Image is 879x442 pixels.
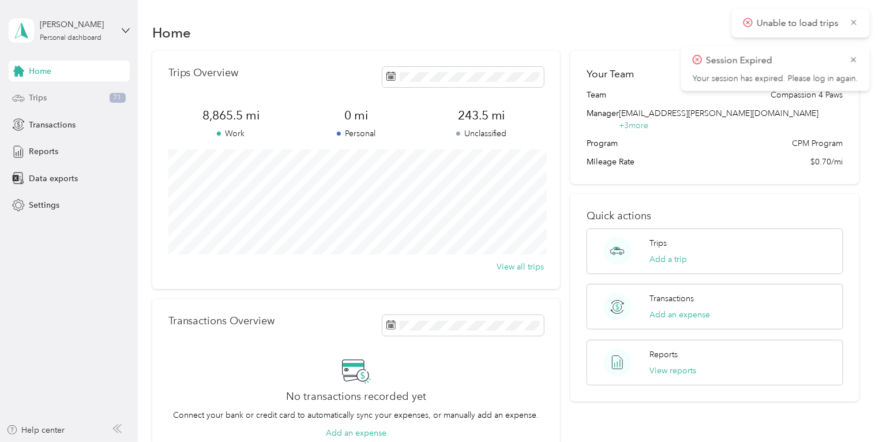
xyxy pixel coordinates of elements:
p: Reports [649,349,678,361]
p: Trips [649,237,667,249]
span: CPM Program [792,137,843,149]
h2: No transactions recorded yet [286,391,426,403]
p: Quick actions [587,210,843,222]
div: Personal dashboard [40,35,102,42]
span: Transactions [29,119,76,131]
span: [EMAIL_ADDRESS][PERSON_NAME][DOMAIN_NAME] [619,108,819,118]
span: Home [29,65,51,77]
p: Trips Overview [168,67,239,79]
span: $0.70/mi [811,156,843,168]
span: Compassion 4 Paws [771,89,843,101]
span: 71 [110,93,126,103]
div: [PERSON_NAME] [40,18,112,31]
span: Program [587,137,618,149]
button: Add a trip [649,253,687,265]
span: Data exports [29,173,78,185]
button: Add an expense [326,427,386,439]
h2: Your Team [587,67,634,81]
span: + 3 more [619,121,648,130]
span: Team [587,89,606,101]
button: View reports [649,365,696,377]
span: Manager [587,107,619,132]
p: Transactions [649,293,694,305]
span: Reports [29,145,58,158]
p: Session Expired [706,53,841,68]
span: Trips [29,92,47,104]
span: 0 mi [294,107,419,123]
p: Unclassified [419,128,544,140]
p: Personal [294,128,419,140]
p: Your session has expired. Please log in again. [693,73,858,84]
iframe: Everlance-gr Chat Button Frame [814,377,879,442]
button: View all trips [497,261,544,273]
p: Unable to load trips [757,16,842,31]
span: Mileage Rate [587,156,634,168]
span: 243.5 mi [419,107,544,123]
p: Transactions Overview [168,315,275,327]
span: 8,865.5 mi [168,107,294,123]
button: Add an expense [649,309,710,321]
span: Settings [29,199,59,211]
button: Help center [6,424,65,436]
h1: Home [152,27,191,39]
p: Work [168,128,294,140]
p: Connect your bank or credit card to automatically sync your expenses, or manually add an expense. [174,409,539,421]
